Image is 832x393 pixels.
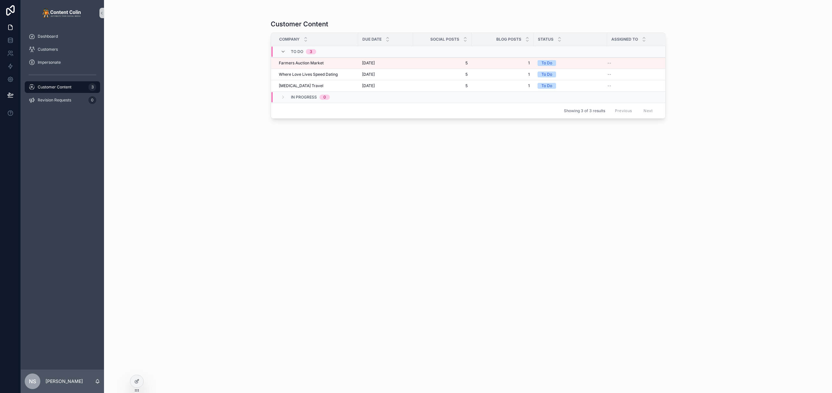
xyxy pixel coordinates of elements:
span: Company [279,37,300,42]
span: Status [538,37,553,42]
a: Farmers Auction Market [279,60,354,66]
a: [DATE] [362,60,409,66]
span: Farmers Auction Market [279,60,324,66]
span: Social Posts [430,37,459,42]
a: [DATE] [362,72,409,77]
a: 5 [417,72,468,77]
a: -- [607,60,657,66]
div: 3 [310,49,312,54]
div: To Do [541,60,552,66]
a: Revision Requests0 [25,94,100,106]
span: Showing 3 of 3 results [564,108,605,113]
span: Impersonate [38,60,61,65]
div: To Do [541,72,552,77]
a: 1 [475,60,530,66]
a: 1 [475,83,530,88]
span: Customer Content [38,85,71,90]
div: scrollable content [21,26,104,114]
a: -- [607,83,657,88]
a: 5 [417,83,468,88]
span: -- [607,83,611,88]
div: 0 [88,96,96,104]
a: To Do [538,83,603,89]
a: Where Love Lives Speed Dating [279,72,354,77]
span: In Progress [291,95,317,100]
a: Dashboard [25,31,100,42]
span: NS [29,377,36,385]
span: [DATE] [362,72,375,77]
span: Where Love Lives Speed Dating [279,72,338,77]
a: [DATE] [362,83,409,88]
h1: Customer Content [271,20,328,29]
div: To Do [541,83,552,89]
a: Customer Content3 [25,81,100,93]
span: -- [607,60,611,66]
span: [DATE] [362,60,375,66]
span: Due Date [362,37,382,42]
a: 5 [417,60,468,66]
div: 3 [88,83,96,91]
a: To Do [538,60,603,66]
span: [MEDICAL_DATA] Travel [279,83,323,88]
span: To Do [291,49,303,54]
span: Blog Posts [496,37,521,42]
a: Impersonate [25,57,100,68]
div: 0 [323,95,326,100]
span: Revision Requests [38,98,71,103]
a: -- [607,72,657,77]
span: Dashboard [38,34,58,39]
a: 1 [475,72,530,77]
a: Customers [25,44,100,55]
a: To Do [538,72,603,77]
span: Customers [38,47,58,52]
span: -- [607,72,611,77]
p: [PERSON_NAME] [45,378,83,385]
span: [DATE] [362,83,375,88]
span: Assigned To [611,37,638,42]
a: [MEDICAL_DATA] Travel [279,83,354,88]
img: App logo [42,8,83,18]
